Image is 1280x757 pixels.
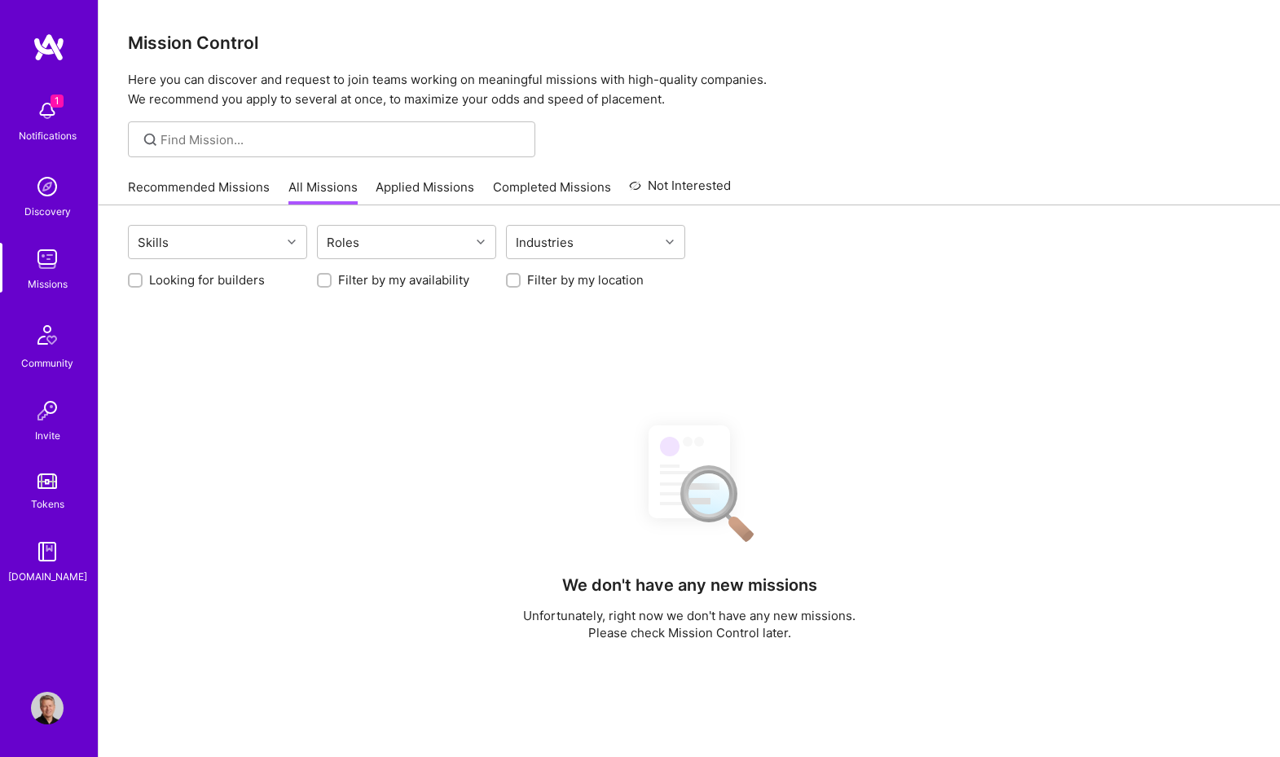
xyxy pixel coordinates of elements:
img: No Results [620,411,759,553]
h3: Mission Control [128,33,1251,53]
a: Applied Missions [376,178,474,205]
div: Invite [35,427,60,444]
img: User Avatar [31,692,64,724]
div: Missions [28,275,68,293]
img: teamwork [31,243,64,275]
img: bell [31,95,64,127]
p: Here you can discover and request to join teams working on meaningful missions with high-quality ... [128,70,1251,109]
div: Roles [323,231,363,254]
div: Notifications [19,127,77,144]
a: Not Interested [629,176,731,205]
a: Completed Missions [493,178,611,205]
div: [DOMAIN_NAME] [8,568,87,585]
div: Tokens [31,495,64,513]
label: Filter by my location [527,271,644,288]
img: discovery [31,170,64,203]
p: Please check Mission Control later. [523,624,856,641]
a: All Missions [288,178,358,205]
label: Looking for builders [149,271,265,288]
img: tokens [37,473,57,489]
h4: We don't have any new missions [562,575,817,595]
img: guide book [31,535,64,568]
div: Industries [512,231,578,254]
img: logo [33,33,65,62]
a: Recommended Missions [128,178,270,205]
input: Find Mission... [161,131,523,148]
div: Community [21,354,73,372]
img: Community [28,315,67,354]
i: icon Chevron [666,238,674,246]
i: icon Chevron [288,238,296,246]
div: Discovery [24,203,71,220]
p: Unfortunately, right now we don't have any new missions. [523,607,856,624]
label: Filter by my availability [338,271,469,288]
div: Skills [134,231,173,254]
span: 1 [51,95,64,108]
img: Invite [31,394,64,427]
i: icon SearchGrey [141,130,160,149]
i: icon Chevron [477,238,485,246]
a: User Avatar [27,692,68,724]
